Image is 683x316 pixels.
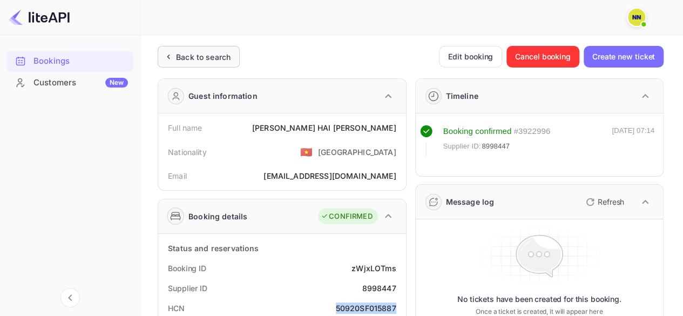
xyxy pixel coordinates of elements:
div: Customers [33,77,128,89]
div: Bookings [6,51,133,72]
div: Full name [168,122,202,133]
span: 8998447 [482,141,510,152]
div: zWjxLOTms [351,263,396,274]
div: Status and reservations [168,243,259,254]
div: 50920SF015887 [336,302,396,314]
div: Booking ID [168,263,206,274]
img: LiteAPI logo [9,9,70,26]
button: Cancel booking [506,46,579,68]
p: Refresh [598,196,624,207]
a: Bookings [6,51,133,71]
p: No tickets have been created for this booking. [457,294,621,305]
button: Refresh [579,193,628,211]
button: Collapse navigation [60,288,80,307]
div: [GEOGRAPHIC_DATA] [318,146,396,158]
div: [EMAIL_ADDRESS][DOMAIN_NAME] [263,170,396,181]
div: Supplier ID [168,283,207,294]
img: N/A N/A [628,9,645,26]
span: Supplier ID: [443,141,481,152]
div: Booking confirmed [443,125,512,138]
div: Nationality [168,146,207,158]
div: Email [168,170,187,181]
div: Message log [446,196,495,207]
div: [DATE] 07:14 [612,125,654,157]
div: CONFIRMED [321,211,372,222]
div: Bookings [33,55,128,68]
div: CustomersNew [6,72,133,93]
div: HCN [168,302,185,314]
div: [PERSON_NAME] HAI [PERSON_NAME] [252,122,396,133]
button: Edit booking [439,46,502,68]
a: CustomersNew [6,72,133,92]
div: New [105,78,128,88]
div: Back to search [176,51,231,63]
div: 8998447 [362,283,396,294]
span: United States [300,142,313,162]
div: # 3922996 [513,125,550,138]
div: Booking details [188,211,247,222]
button: Create new ticket [584,46,664,68]
div: Guest information [188,90,258,102]
div: Timeline [446,90,478,102]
